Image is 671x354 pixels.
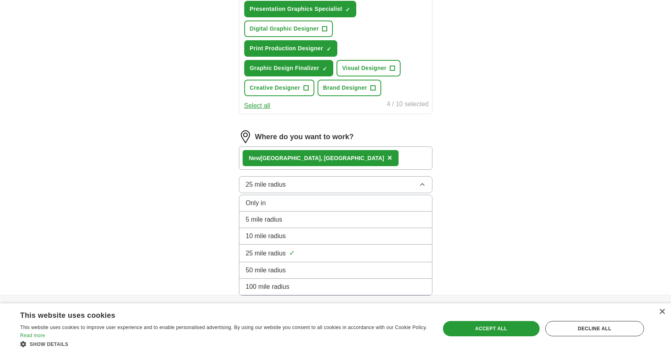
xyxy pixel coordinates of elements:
div: This website uses cookies [20,308,407,320]
span: ✓ [289,248,295,259]
div: 4 / 10 selected [386,99,428,111]
span: 50 mile radius [246,265,286,275]
div: Decline all [545,321,644,336]
span: 5 mile radius [246,215,283,224]
button: Creative Designer [244,80,314,96]
span: Digital Graphic Designer [250,25,319,33]
span: 100 mile radius [246,282,290,292]
span: Brand Designer [323,84,367,92]
span: Only in [246,198,266,208]
button: Select all [244,101,270,111]
span: Show details [30,342,69,347]
button: Visual Designer [337,60,401,76]
span: 25 mile radius [246,249,286,258]
div: Close [659,309,665,315]
span: Print Production Designer [250,44,323,53]
strong: New [249,155,261,161]
span: ✓ [345,6,350,13]
span: ✓ [326,46,331,52]
span: 10 mile radius [246,231,286,241]
span: Visual Designer [342,64,386,72]
div: Show details [20,340,428,348]
span: Presentation Graphics Specialist [250,5,343,13]
div: Accept all [443,321,540,336]
span: Graphic Design Finalizer [250,64,320,72]
button: Print Production Designer✓ [244,40,337,57]
span: 25 mile radius [246,180,286,189]
button: 25 mile radius [239,176,432,193]
span: Creative Designer [250,84,300,92]
img: location.png [239,130,252,143]
span: × [387,153,392,162]
h4: Country selection [461,295,587,318]
button: Brand Designer [318,80,381,96]
button: Graphic Design Finalizer✓ [244,60,334,76]
button: × [387,152,392,164]
a: Read more, opens a new window [20,333,45,338]
span: ✓ [322,66,327,72]
span: This website uses cookies to improve user experience and to enable personalised advertising. By u... [20,325,427,330]
button: Presentation Graphics Specialist✓ [244,1,357,17]
div: [GEOGRAPHIC_DATA], [GEOGRAPHIC_DATA] [249,154,384,163]
button: Digital Graphic Designer [244,21,333,37]
label: Where do you want to work? [255,132,354,142]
